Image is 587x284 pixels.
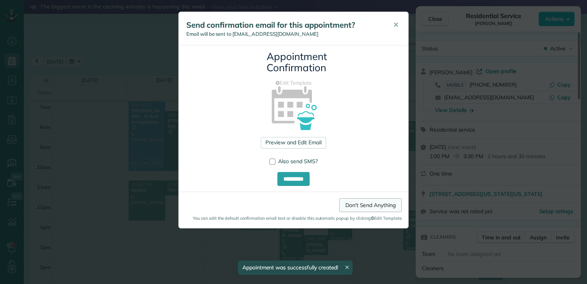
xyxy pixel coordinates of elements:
[339,198,402,212] a: Don't Send Anything
[261,137,326,149] a: Preview and Edit Email
[185,215,402,221] small: You can edit the default confirmation email text or disable this automatic popup by clicking Edit...
[278,158,318,165] span: Also send SMS?
[186,31,318,37] span: Email will be sent to [EMAIL_ADDRESS][DOMAIN_NAME]
[186,20,382,30] h5: Send confirmation email for this appointment?
[267,51,320,73] h3: Appointment Confirmation
[238,261,353,275] div: Appointment was successfully created!
[393,20,399,29] span: ✕
[184,79,403,87] a: Edit Template
[259,73,328,142] img: appointment_confirmation_icon-141e34405f88b12ade42628e8c248340957700ab75a12ae832a8710e9b578dc5.png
